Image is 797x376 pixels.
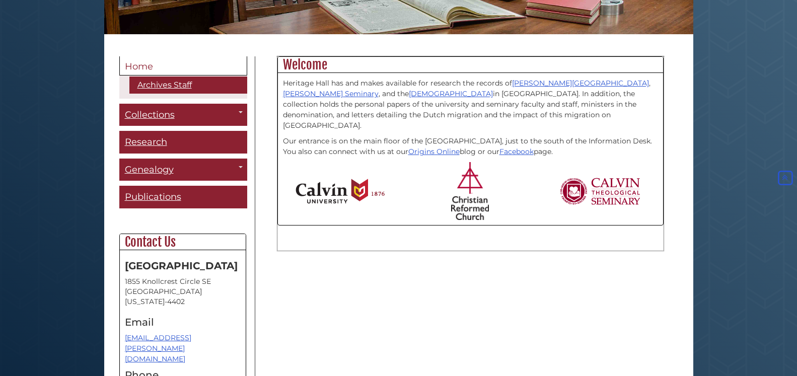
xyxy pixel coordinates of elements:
[283,136,658,157] p: Our entrance is on the main floor of the [GEOGRAPHIC_DATA], just to the south of the Information ...
[119,53,247,76] a: Home
[283,78,658,131] p: Heritage Hall has and makes available for research the records of , , and the in [GEOGRAPHIC_DATA...
[119,159,247,181] a: Genealogy
[129,77,247,94] a: Archives Staff
[125,276,241,307] address: 1855 Knollcrest Circle SE [GEOGRAPHIC_DATA][US_STATE]-4402
[120,234,246,250] h2: Contact Us
[451,162,489,220] img: Christian Reformed Church
[776,174,794,183] a: Back to Top
[119,186,247,208] a: Publications
[119,131,247,154] a: Research
[125,333,191,363] a: [EMAIL_ADDRESS][PERSON_NAME][DOMAIN_NAME]
[499,147,534,156] a: Facebook
[125,164,174,175] span: Genealogy
[296,179,385,204] img: Calvin University
[409,89,493,98] a: [DEMOGRAPHIC_DATA]
[119,104,247,126] a: Collections
[408,147,460,156] a: Origins Online
[125,109,175,120] span: Collections
[125,260,238,272] strong: [GEOGRAPHIC_DATA]
[125,136,167,147] span: Research
[125,61,153,72] span: Home
[278,57,663,73] h2: Welcome
[283,89,379,98] a: [PERSON_NAME] Seminary
[559,178,641,205] img: Calvin Theological Seminary
[125,317,241,328] h4: Email
[125,191,181,202] span: Publications
[512,79,649,88] a: [PERSON_NAME][GEOGRAPHIC_DATA]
